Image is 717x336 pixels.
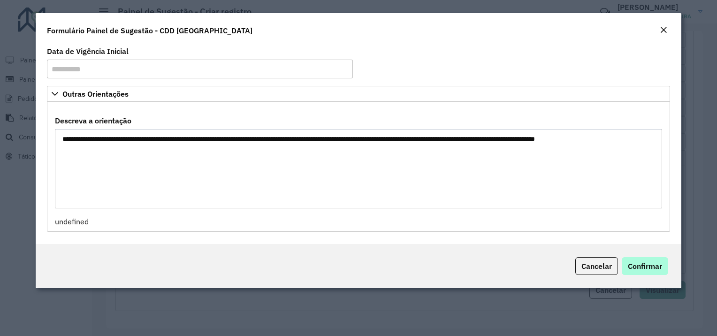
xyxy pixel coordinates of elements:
span: undefined [55,217,89,226]
span: Confirmar [628,261,662,271]
span: Cancelar [581,261,612,271]
a: Outras Orientações [47,86,670,102]
button: Confirmar [622,257,668,275]
label: Descreva a orientação [55,115,131,126]
h4: Formulário Painel de Sugestão - CDD [GEOGRAPHIC_DATA] [47,25,252,36]
button: Cancelar [575,257,618,275]
button: Close [657,24,670,37]
em: Fechar [660,26,667,34]
div: Outras Orientações [47,102,670,232]
span: Outras Orientações [62,90,129,98]
label: Data de Vigência Inicial [47,46,129,57]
